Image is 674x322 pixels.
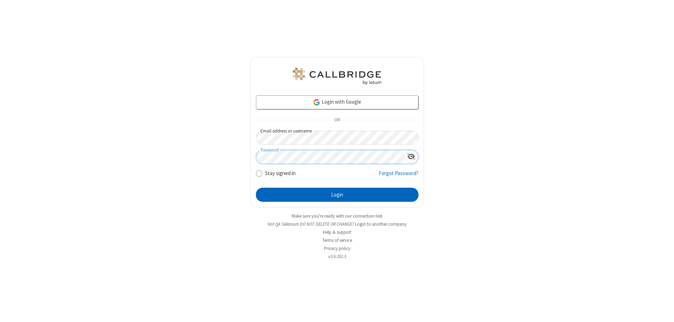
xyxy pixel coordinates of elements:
[265,169,296,178] label: Stay signed in
[331,115,343,125] span: OR
[256,188,418,202] button: Login
[256,95,418,109] a: Login with Google
[313,98,321,106] img: google-icon.png
[322,237,352,243] a: Terms of service
[292,213,382,219] a: Make sure you're ready with our connection test
[291,68,383,85] img: QA Selenium DO NOT DELETE OR CHANGE
[404,150,418,163] div: Show password
[324,245,350,251] a: Privacy policy
[256,150,404,164] input: Password
[355,221,407,227] button: Login to another company
[250,221,424,227] li: Not QA Selenium DO NOT DELETE OR CHANGE?
[379,169,418,183] a: Forgot Password?
[250,253,424,260] li: v2.6.352.3
[256,131,418,144] input: Email address or username
[323,229,351,235] a: Help & support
